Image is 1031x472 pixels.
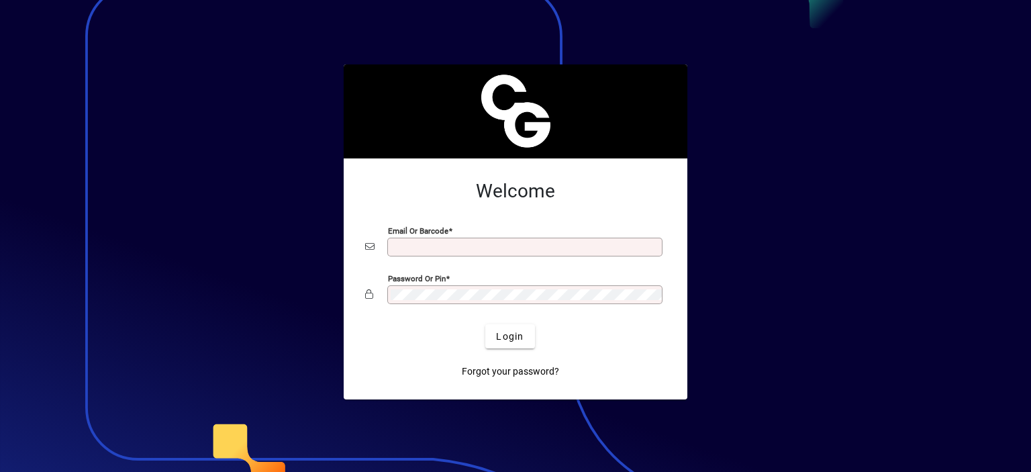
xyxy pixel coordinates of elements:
[365,180,666,203] h2: Welcome
[485,324,534,348] button: Login
[456,359,564,383] a: Forgot your password?
[388,274,446,283] mat-label: Password or Pin
[388,226,448,236] mat-label: Email or Barcode
[462,365,559,379] span: Forgot your password?
[496,330,524,344] span: Login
